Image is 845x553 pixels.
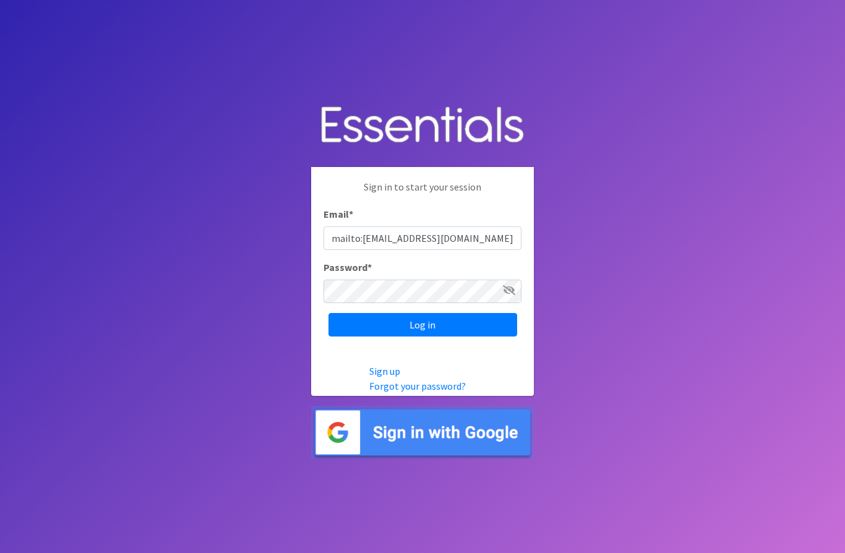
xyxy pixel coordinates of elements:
label: Password [324,260,372,275]
p: Sign in to start your session [324,179,521,207]
label: Email [324,207,353,221]
input: Log in [328,313,517,337]
abbr: required [367,261,372,273]
img: Sign in with Google [311,406,534,460]
img: Human Essentials [311,94,534,158]
abbr: required [349,208,353,220]
a: Forgot your password? [369,380,466,392]
a: Sign up [369,365,400,377]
